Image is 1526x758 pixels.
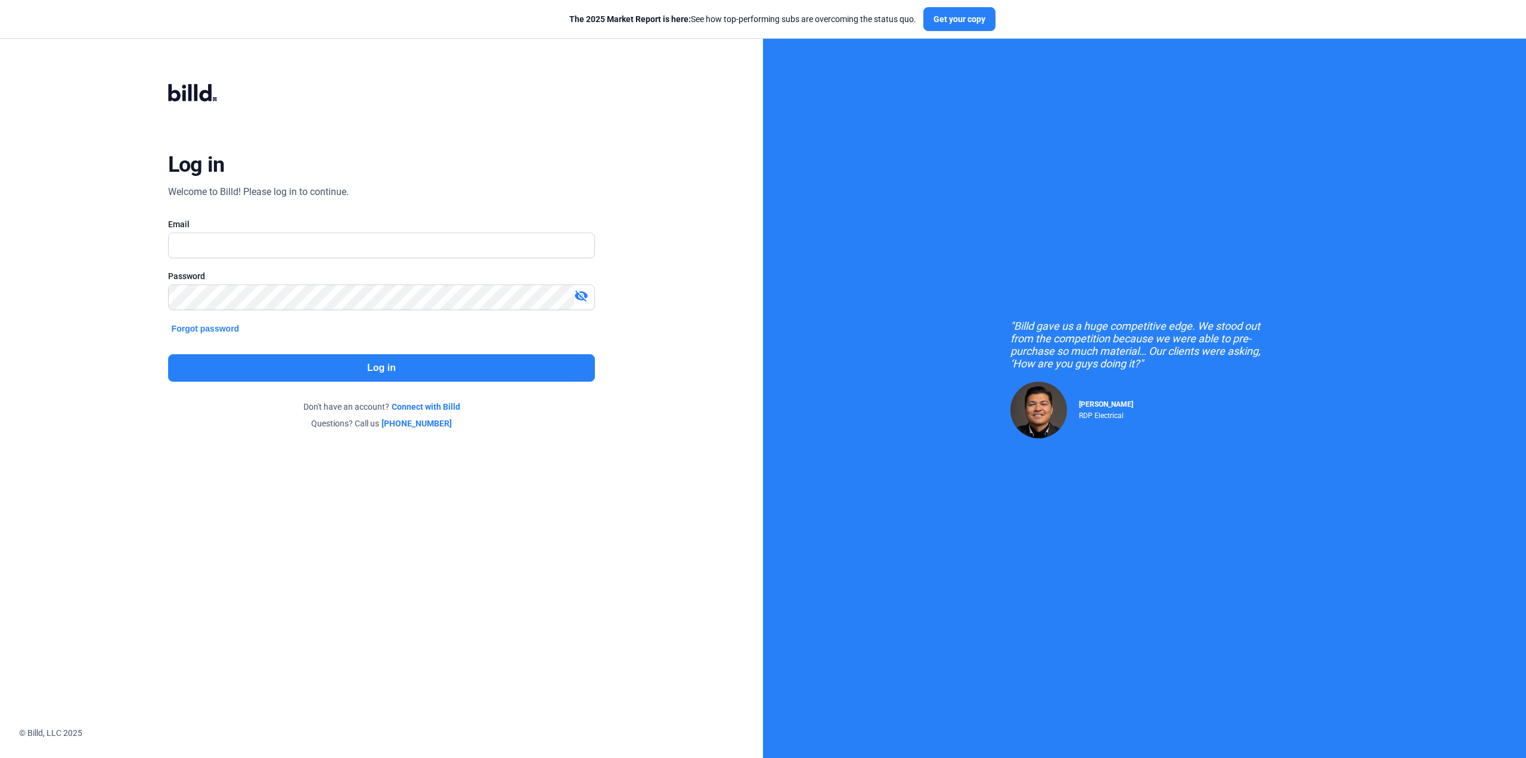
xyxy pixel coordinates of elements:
span: The 2025 Market Report is here: [569,14,691,24]
button: Get your copy [923,7,995,31]
div: RDP Electrical [1079,409,1133,420]
div: Password [168,270,595,282]
mat-icon: visibility_off [574,289,588,303]
div: "Billd gave us a huge competitive edge. We stood out from the competition because we were able to... [1010,320,1279,370]
div: Questions? Call us [168,417,595,429]
div: Email [168,218,595,230]
button: Log in [168,354,595,382]
div: Don't have an account? [168,401,595,413]
div: Log in [168,151,225,178]
button: Forgot password [168,322,243,335]
div: See how top-performing subs are overcoming the status quo. [569,13,916,25]
img: Raul Pacheco [1010,382,1067,438]
a: Connect with Billd [392,401,460,413]
div: Welcome to Billd! Please log in to continue. [168,185,349,199]
a: [PHONE_NUMBER] [381,417,452,429]
span: [PERSON_NAME] [1079,400,1133,409]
